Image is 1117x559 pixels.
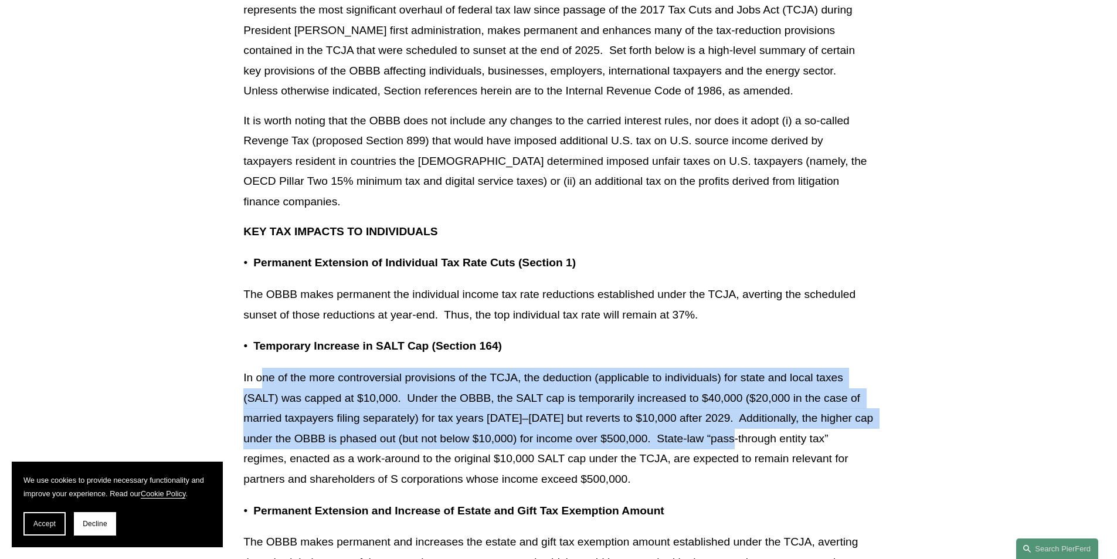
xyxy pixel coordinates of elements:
p: We use cookies to provide necessary functionality and improve your experience. Read our . [23,473,211,500]
p: It is worth noting that the OBBB does not include any changes to the carried interest rules, nor ... [243,111,873,212]
strong: KEY TAX IMPACTS TO INDIVIDUALS [243,225,437,238]
span: Accept [33,520,56,528]
p: The OBBB makes permanent the individual income tax rate reductions established under the TCJA, av... [243,284,873,325]
span: Decline [83,520,107,528]
p: In one of the more controversial provisions of the TCJA, the deduction (applicable to individuals... [243,368,873,489]
strong: Permanent Extension of Individual Tax Rate Cuts (Section 1) [253,256,576,269]
button: Accept [23,512,66,536]
button: Decline [74,512,116,536]
section: Cookie banner [12,462,223,547]
a: Search this site [1016,538,1098,559]
a: Cookie Policy [141,489,186,498]
strong: Permanent Extension and Increase of Estate and Gift Tax Exemption Amount [253,504,664,517]
strong: Temporary Increase in SALT Cap (Section 164) [253,340,502,352]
